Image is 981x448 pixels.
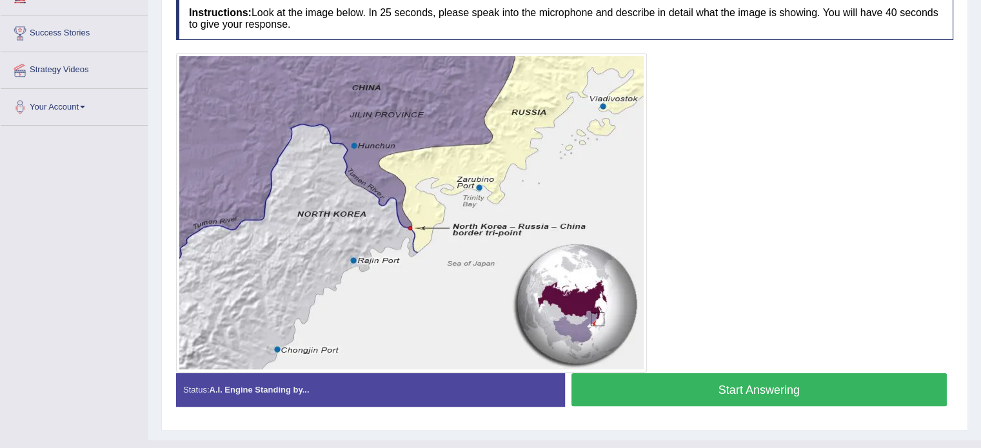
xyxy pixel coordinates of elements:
[189,7,252,18] b: Instructions:
[1,15,148,48] a: Success Stories
[1,52,148,84] a: Strategy Videos
[571,373,947,406] button: Start Answering
[1,89,148,121] a: Your Account
[209,385,309,394] strong: A.I. Engine Standing by...
[176,373,565,406] div: Status:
